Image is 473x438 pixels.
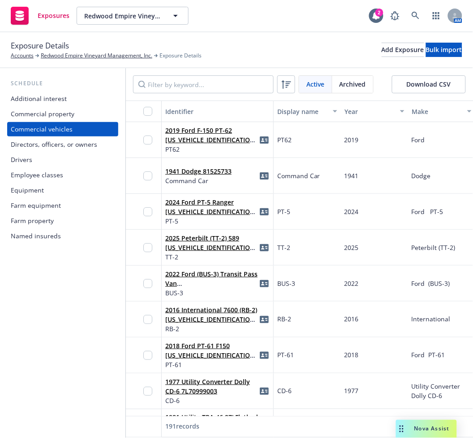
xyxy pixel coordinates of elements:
[259,350,270,361] a: idCard
[412,207,443,216] span: Ford PT-5
[392,75,466,93] button: Download CSV
[344,243,359,252] span: 2025
[143,243,152,252] input: Toggle Row Selected
[259,278,270,289] span: idCard
[38,12,69,19] span: Exposures
[277,386,292,396] span: CD-6
[277,171,320,180] span: Command Car
[165,126,258,153] a: 2019 Ford F-150 PT-62 [US_VEHICLE_IDENTIFICATION_NUMBER]
[11,153,32,167] div: Drivers
[165,377,259,396] span: 1977 Utility Converter Dolly CD-6 7L70999003
[412,107,462,116] div: Make
[414,425,450,433] span: Nova Assist
[277,107,327,116] div: Display name
[165,341,259,360] span: 2018 Ford PT-61 F150 [US_VEHICLE_IDENTIFICATION_NUMBER]
[340,79,366,89] span: Archived
[259,206,270,217] a: idCard
[306,79,325,89] span: Active
[165,360,259,369] span: PT-61
[427,7,445,25] a: Switch app
[7,183,118,197] a: Equipment
[77,7,189,25] button: Redwood Empire Vineyard Management, Inc.
[344,351,359,359] span: 2018
[7,198,118,213] a: Farm equipment
[84,11,162,21] span: Redwood Empire Vineyard Management, Inc.
[344,279,359,288] span: 2022
[165,324,259,333] span: RB-2
[412,351,445,359] span: Ford PT-61
[165,288,259,298] span: BUS-3
[396,420,457,438] button: Nova Assist
[165,107,270,116] div: Identifier
[11,52,34,60] a: Accounts
[143,207,152,216] input: Toggle Row Selected
[165,422,199,431] span: 191 records
[412,382,462,400] span: Utility Converter Dolly CD-6
[7,153,118,167] a: Drivers
[7,214,118,228] a: Farm property
[259,386,270,397] a: idCard
[143,279,152,288] input: Toggle Row Selected
[277,135,292,145] span: PT62
[412,243,456,252] span: Peterbilt (TT-2)
[165,145,259,154] span: PT62
[165,176,232,185] span: Command Car
[143,387,152,396] input: Toggle Row Selected
[344,315,359,324] span: 2016
[165,270,258,307] a: 2022 Ford (BUS-3) Transit Pass Van [US_VEHICLE_IDENTIFICATION_NUMBER]
[165,216,259,226] span: PT-5
[426,43,462,57] button: Bulk import
[7,168,118,182] a: Employee classes
[165,396,259,405] span: CD-6
[7,3,73,28] a: Exposures
[143,171,152,180] input: Toggle Row Selected
[344,207,359,216] span: 2024
[165,342,258,369] a: 2018 Ford PT-61 F150 [US_VEHICLE_IDENTIFICATION_NUMBER]
[344,171,359,180] span: 1941
[165,252,259,262] span: TT-2
[165,305,259,324] span: 2016 International 7600 (RB-2) [US_VEHICLE_IDENTIFICATION_NUMBER]
[344,387,359,395] span: 1977
[277,279,295,288] span: BUS-3
[41,52,152,60] a: Redwood Empire Vineyard Management, Inc.
[274,101,341,122] button: Display name
[11,137,97,152] div: Directors, officers, or owners
[277,350,294,360] span: PT-61
[143,136,152,145] input: Toggle Row Selected
[412,315,451,324] span: International
[165,126,259,145] span: 2019 Ford F-150 PT-62 [US_VEHICLE_IDENTIFICATION_NUMBER]
[259,242,270,253] a: idCard
[11,168,63,182] div: Employee classes
[7,107,118,121] a: Commercial property
[396,420,407,438] div: Drag to move
[341,101,408,122] button: Year
[7,79,118,88] div: Schedule
[165,197,259,216] span: 2024 Ford PT-5 Ranger [US_VEHICLE_IDENTIFICATION_NUMBER]
[7,122,118,136] a: Commercial vehicles
[165,166,232,176] span: 1941 Dodge 81525733
[11,198,61,213] div: Farm equipment
[407,7,425,25] a: Search
[382,43,424,57] div: Add Exposure
[259,314,270,325] a: idCard
[143,351,152,360] input: Toggle Row Selected
[165,198,258,225] a: 2024 Ford PT-5 Ranger [US_VEHICLE_IDENTIFICATION_NUMBER]
[344,107,395,116] div: Year
[143,315,152,324] input: Toggle Row Selected
[7,137,118,152] a: Directors, officers, or owners
[165,377,250,395] a: 1977 Utility Converter Dolly CD-6 7L70999003
[162,101,274,122] button: Identifier
[412,279,450,288] span: Ford (BUS-3)
[11,122,73,136] div: Commercial vehicles
[259,171,270,181] span: idCard
[277,207,290,216] span: PT-5
[165,413,259,432] span: 1981 Utility TRA-46 27' Flatbed Trailer 8L15894004
[165,269,259,288] span: 2022 Ford (BUS-3) Transit Pass Van [US_VEHICLE_IDENTIFICATION_NUMBER]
